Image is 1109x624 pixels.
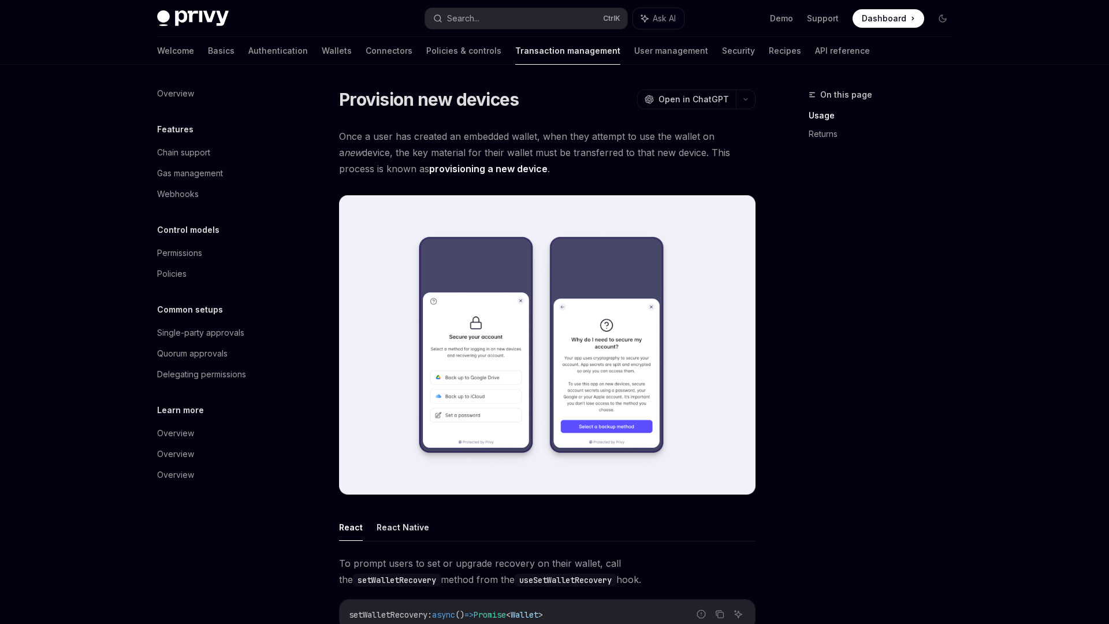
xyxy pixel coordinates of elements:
[148,444,296,465] a: Overview
[157,347,228,361] div: Quorum approvals
[427,610,432,620] span: :
[447,12,479,25] div: Search...
[377,514,429,541] button: React Native
[157,303,223,317] h5: Common setups
[809,125,961,143] a: Returns
[157,468,194,482] div: Overview
[148,243,296,263] a: Permissions
[694,607,709,622] button: Report incorrect code
[157,426,194,440] div: Overview
[862,13,906,24] span: Dashboard
[157,37,194,65] a: Welcome
[339,555,756,588] span: To prompt users to set or upgrade recovery on their wallet, call the method from the hook.
[634,37,708,65] a: User management
[208,37,235,65] a: Basics
[933,9,952,28] button: Toggle dark mode
[344,147,362,158] em: new
[148,423,296,444] a: Overview
[712,607,727,622] button: Copy the contents from the code block
[339,514,363,541] button: React
[157,246,202,260] div: Permissions
[474,610,506,620] span: Promise
[815,37,870,65] a: API reference
[769,37,801,65] a: Recipes
[731,607,746,622] button: Ask AI
[148,163,296,184] a: Gas management
[322,37,352,65] a: Wallets
[148,343,296,364] a: Quorum approvals
[853,9,924,28] a: Dashboard
[157,223,219,237] h5: Control models
[432,610,455,620] span: async
[157,187,199,201] div: Webhooks
[820,88,872,102] span: On this page
[429,163,548,174] strong: provisioning a new device
[506,610,511,620] span: <
[653,13,676,24] span: Ask AI
[366,37,412,65] a: Connectors
[339,128,756,177] span: Once a user has created an embedded wallet, when they attempt to use the wallet on a device, the ...
[603,14,620,23] span: Ctrl K
[157,326,244,340] div: Single-party approvals
[248,37,308,65] a: Authentication
[157,447,194,461] div: Overview
[426,37,501,65] a: Policies & controls
[353,574,441,586] code: setWalletRecovery
[425,8,627,29] button: Search...CtrlK
[157,403,204,417] h5: Learn more
[658,94,729,105] span: Open in ChatGPT
[148,322,296,343] a: Single-party approvals
[538,610,543,620] span: >
[464,610,474,620] span: =>
[148,142,296,163] a: Chain support
[157,122,193,136] h5: Features
[148,465,296,485] a: Overview
[809,106,961,125] a: Usage
[515,574,616,586] code: useSetWalletRecovery
[515,37,620,65] a: Transaction management
[349,610,427,620] span: setWalletRecovery
[148,184,296,205] a: Webhooks
[148,83,296,104] a: Overview
[157,146,210,159] div: Chain support
[157,166,223,180] div: Gas management
[770,13,793,24] a: Demo
[637,90,736,109] button: Open in ChatGPT
[148,263,296,284] a: Policies
[157,87,194,101] div: Overview
[157,10,229,27] img: dark logo
[339,195,756,495] img: recovery-hero
[157,267,187,281] div: Policies
[633,8,684,29] button: Ask AI
[157,367,246,381] div: Delegating permissions
[807,13,839,24] a: Support
[148,364,296,385] a: Delegating permissions
[722,37,755,65] a: Security
[339,89,519,110] h1: Provision new devices
[511,610,538,620] span: Wallet
[455,610,464,620] span: ()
